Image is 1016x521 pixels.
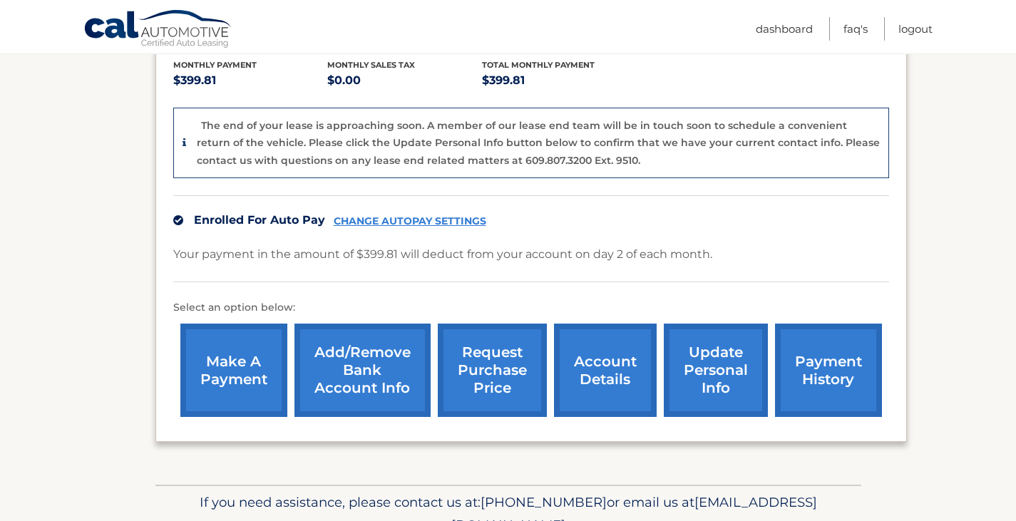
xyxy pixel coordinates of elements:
a: payment history [775,324,882,417]
a: Cal Automotive [83,9,233,51]
a: account details [554,324,657,417]
p: Your payment in the amount of $399.81 will deduct from your account on day 2 of each month. [173,244,712,264]
a: request purchase price [438,324,547,417]
span: Monthly sales Tax [327,60,415,70]
a: Add/Remove bank account info [294,324,431,417]
a: update personal info [664,324,768,417]
p: Select an option below: [173,299,889,316]
span: Monthly Payment [173,60,257,70]
a: make a payment [180,324,287,417]
span: [PHONE_NUMBER] [481,494,607,510]
a: CHANGE AUTOPAY SETTINGS [334,215,486,227]
a: Logout [898,17,933,41]
p: $0.00 [327,71,482,91]
p: $399.81 [482,71,637,91]
p: $399.81 [173,71,328,91]
img: check.svg [173,215,183,225]
span: Enrolled For Auto Pay [194,213,325,227]
p: The end of your lease is approaching soon. A member of our lease end team will be in touch soon t... [197,119,880,167]
a: Dashboard [756,17,813,41]
span: Total Monthly Payment [482,60,595,70]
a: FAQ's [843,17,868,41]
